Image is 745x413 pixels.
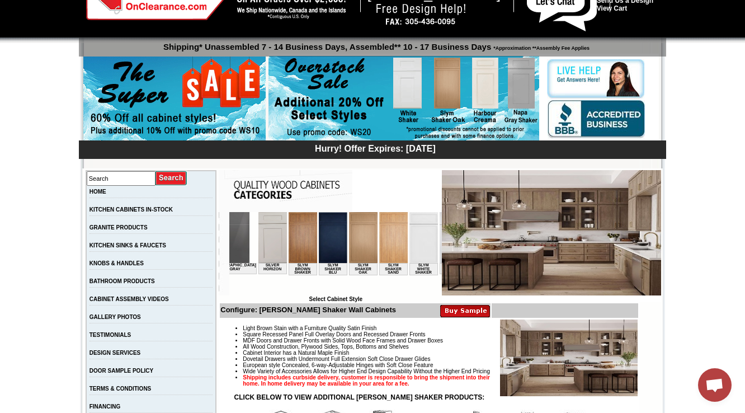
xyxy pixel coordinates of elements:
a: TERMS & CONDITIONS [89,386,152,392]
p: Shipping* Unassembled 7 - 14 Business Days, Assembled** 10 - 17 Business Days [84,37,666,51]
a: FINANCING [89,403,121,410]
td: Slym White Shaker [180,51,209,63]
img: spacer.gif [178,31,180,32]
li: Dovetail Drawers with Undermount Full Extension Soft Close Drawer Glides [243,356,637,362]
li: Wide Variety of Accessories Allows for Higher End Design Capability Without the Higher End Pricing [243,368,637,374]
li: European style Concealed, 6-way-Adjustable Hinges with Soft Close Feature [243,362,637,368]
td: Silver Horizon [29,51,58,62]
a: BATHROOM PRODUCTS [89,278,155,284]
iframe: Browser incompatible [229,212,442,296]
td: Slym Brown Shaker [59,51,88,63]
a: GRANITE PRODUCTS [89,224,148,231]
li: All Wood Construction, Plywood Sides, Tops, Bottoms and Shelves [243,344,637,350]
span: *Approximation **Assembly Fee Applies [491,43,590,51]
a: HOME [89,189,106,195]
input: Submit [155,171,187,186]
a: CABINET ASSEMBLY VIDEOS [89,296,169,302]
a: TESTIMONIALS [89,332,131,338]
a: KNOBS & HANDLES [89,260,144,266]
img: spacer.gif [58,31,59,32]
b: Select Cabinet Style [309,296,362,302]
strong: Shipping includes curbside delivery, customer is responsible to bring the shipment into their hom... [243,374,490,387]
strong: CLICK BELOW TO VIEW ADDITIONAL [PERSON_NAME] SHAKER PRODUCTS: [234,393,485,401]
b: Configure: [PERSON_NAME] Shaker Wall Cabinets [220,306,396,314]
td: Slym Shaker Oak [120,51,148,63]
li: Square Recessed Panel Full Overlay Doors and Recessed Drawer Fronts [243,331,637,337]
td: Slym Shaker Blu [89,51,118,63]
img: spacer.gif [118,31,120,32]
img: spacer.gif [88,31,89,32]
div: Open chat [698,368,732,402]
img: Hazelwood Shaker [442,170,661,295]
a: GALLERY PHOTOS [89,314,141,320]
img: spacer.gif [148,31,150,32]
a: KITCHEN SINKS & FAUCETS [89,242,166,248]
div: Hurry! Offer Expires: [DATE] [84,142,666,154]
a: DESIGN SERVICES [89,350,141,356]
li: Light Brown Stain with a Furniture Quality Satin Finish [243,325,637,331]
img: Product Image [500,320,638,396]
li: Cabinet Interior has a Natural Maple Finish [243,350,637,356]
li: MDF Doors and Drawer Fronts with Solid Wood Face Frames and Drawer Boxes [243,337,637,344]
a: KITCHEN CABINETS IN-STOCK [89,206,173,213]
img: spacer.gif [27,31,29,32]
a: DOOR SAMPLE POLICY [89,368,153,374]
img: spacer.gif [209,31,210,32]
td: Slym Shaker Sand [150,51,178,63]
td: Soho White [210,51,239,62]
a: View Cart [597,4,627,12]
